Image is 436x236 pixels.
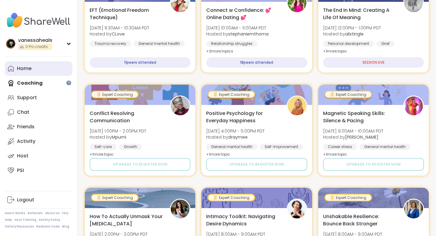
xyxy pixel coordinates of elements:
iframe: Spotlight [66,80,71,85]
button: Upgrade to register now [323,158,424,171]
div: Expert Coaching [325,195,371,201]
span: The End In Mind: Creating A Life Of Meaning [323,7,397,21]
a: Support [5,90,72,105]
div: Expert Coaching [92,195,138,201]
span: Positive Psychology for Everyday Happiness [206,110,280,124]
div: Career stress [323,144,357,150]
a: Help [5,218,12,222]
div: Relationship struggles [206,41,257,47]
a: FAQ [62,211,68,215]
div: Support [17,94,37,101]
b: Mpumi [112,134,126,140]
span: 0 Pro credits [25,44,48,49]
span: Hosted by [90,31,149,37]
div: Expert Coaching [325,92,371,98]
span: Hosted by [206,134,265,140]
div: Self-Improvement [260,144,303,150]
div: Expert Coaching [208,195,254,201]
div: Expert Coaching [92,92,138,98]
b: CLove [112,31,125,37]
img: elenacarr0ll [171,200,190,218]
span: [DATE] 9:30AM - 10:30AM PDT [90,25,149,31]
span: Unshakable Resilience: Bounce Back Stronger [323,213,397,228]
span: Connect w Confidence: 💕 Online Dating 💕 [206,7,280,21]
div: Chat [17,109,29,116]
a: PSI [5,163,72,178]
span: Upgrade to register now [346,162,401,167]
div: vanessaheals [18,37,52,44]
div: 18 peers attended [206,57,307,68]
div: General mental health [359,144,411,150]
img: vanessaheals [6,39,16,49]
a: How It Works [5,211,25,215]
b: stephaniemthoma [228,31,269,37]
div: Growth [119,144,142,150]
span: [DATE] 12:00PM - 1:00PM PDT [323,25,381,31]
div: 11 peers attended [90,57,190,68]
div: Grief [376,41,395,47]
div: Expert Coaching [208,92,254,98]
a: About Us [45,211,60,215]
a: Logout [5,193,72,207]
div: Friends [17,123,35,130]
span: [DATE] 4:00PM - 5:00PM PDT [206,128,265,134]
img: JuliaSatterlee [288,200,306,218]
b: alixtingle [345,31,364,37]
a: Blog [62,224,69,229]
span: Magnetic Speaking Skills: Silence & Pacing [323,110,397,124]
span: How To Actually Unmask Your [MEDICAL_DATA] [90,213,163,228]
a: Redeem Code [36,224,60,229]
div: Home [17,65,31,72]
a: Home [5,61,72,76]
div: SESSION LIVE [323,57,424,68]
div: Self-care [90,144,117,150]
button: Upgrade to register now [206,158,307,171]
img: Lisa_LaCroix [404,96,423,115]
div: General mental health [206,144,257,150]
a: Friends [5,120,72,134]
span: [DATE] 10:00AM - 11:00AM PDT [206,25,269,31]
span: Hosted by [90,134,146,140]
b: draymee [228,134,248,140]
a: Host Training [15,218,36,222]
a: Safety Resources [5,224,34,229]
div: Personal development [323,41,374,47]
span: Upgrade to register now [113,162,167,167]
div: Logout [17,197,34,203]
span: EFT (Emotional Freedom Technique) [90,7,163,21]
img: draymee [288,96,306,115]
a: Safety Policy [39,218,60,222]
span: Upgrade to register now [230,162,284,167]
a: Activity [5,134,72,149]
span: Hosted by [206,31,269,37]
div: Host [17,153,28,159]
span: Hosted by [323,31,381,37]
img: ShareWell Nav Logo [5,10,72,31]
div: Activity [17,138,35,145]
span: [DATE] 1:00PM - 2:00PM PDT [90,128,146,134]
img: Mpumi [171,96,190,115]
img: AprilMcBride [404,200,423,218]
b: [PERSON_NAME] [345,134,378,140]
button: Upgrade to register now [90,158,190,171]
div: Trauma recovery [90,41,131,47]
span: Hosted by [323,134,383,140]
div: General mental health [134,41,185,47]
a: Host [5,149,72,163]
span: Conflict Resolving Communication [90,110,163,124]
span: [DATE] 9:00AM - 10:00AM PDT [323,128,383,134]
div: PSI [17,167,24,174]
span: Intimacy Toolkit: Navigating Desire Dynamics [206,213,280,228]
a: Referrals [28,211,43,215]
a: Chat [5,105,72,120]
